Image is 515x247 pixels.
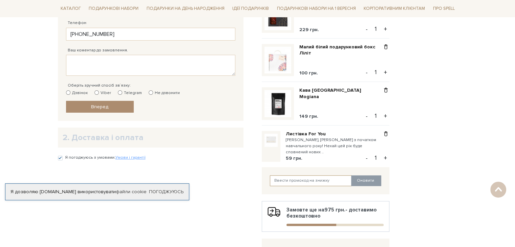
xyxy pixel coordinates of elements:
[118,90,122,95] input: Telegram
[363,153,370,163] button: -
[363,67,370,77] button: -
[270,175,352,186] input: Ввести промокод на знижку
[382,67,389,77] button: +
[118,90,142,96] label: Telegram
[65,155,146,161] label: Я погоджуюсь з умовами:
[286,137,382,156] small: [PERSON_NAME], [PERSON_NAME] з початком навчального року! Нехай цей рік буде сповнений нових ..
[115,155,146,160] a: Умови і гарантії
[66,90,70,95] input: Дзвінок
[264,90,291,117] img: Кава Brazil Mogiana
[299,44,382,56] a: Малий білий подарунковий бокс Ліліт
[363,111,370,121] button: -
[286,131,374,137] a: Листівка For You
[299,27,319,32] span: 229 грн.
[264,47,291,73] img: Малий білий подарунковий бокс Ліліт
[68,20,86,26] label: Телефон
[382,24,389,34] button: +
[274,3,359,14] a: Подарункові набори на 1 Вересня
[149,90,153,95] input: Не дзвонити
[267,207,384,226] div: Замовте ще на - доставимо безкоштовно
[116,189,147,195] a: файли cookie
[5,189,189,195] div: Я дозволяю [DOMAIN_NAME] використовувати
[68,83,131,89] label: Оберіть зручний спосіб зв`язку:
[299,87,382,99] a: Кава [GEOGRAPHIC_DATA] Mogiana
[351,175,381,186] button: Оновити
[94,90,111,96] label: Viber
[324,207,345,213] b: 975 грн.
[363,24,370,34] button: -
[63,132,239,143] h2: 2. Доставка і оплата
[58,3,84,14] a: Каталог
[430,3,457,14] a: Про Spell
[382,111,389,121] button: +
[86,3,141,14] a: Подарункові набори
[382,153,389,163] button: +
[149,90,180,96] label: Не дзвонити
[149,189,184,195] a: Погоджуюсь
[286,155,302,161] span: 59 грн.
[264,134,278,147] img: Листівка For You
[299,113,318,119] span: 149 грн.
[68,47,128,53] label: Ваш коментар до замовлення.
[66,90,88,96] label: Дзвінок
[230,3,272,14] a: Ідеї подарунків
[94,90,99,95] input: Viber
[144,3,227,14] a: Подарунки на День народження
[299,70,318,76] span: 100 грн.
[91,104,108,110] span: Вперед
[361,3,428,14] a: Корпоративним клієнтам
